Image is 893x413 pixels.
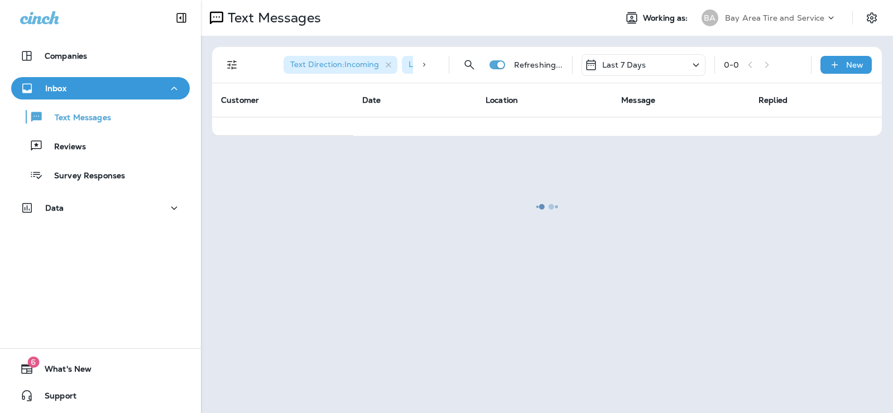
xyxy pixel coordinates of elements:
[11,163,190,187] button: Survey Responses
[846,60,863,69] p: New
[11,77,190,99] button: Inbox
[33,364,92,378] span: What's New
[27,357,39,368] span: 6
[166,7,197,29] button: Collapse Sidebar
[43,142,86,153] p: Reviews
[11,105,190,129] button: Text Messages
[11,358,190,380] button: 6What's New
[45,51,87,60] p: Companies
[43,171,125,182] p: Survey Responses
[11,384,190,407] button: Support
[11,45,190,67] button: Companies
[11,134,190,158] button: Reviews
[45,203,64,212] p: Data
[45,84,66,93] p: Inbox
[33,391,76,405] span: Support
[11,197,190,219] button: Data
[44,113,111,124] p: Text Messages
